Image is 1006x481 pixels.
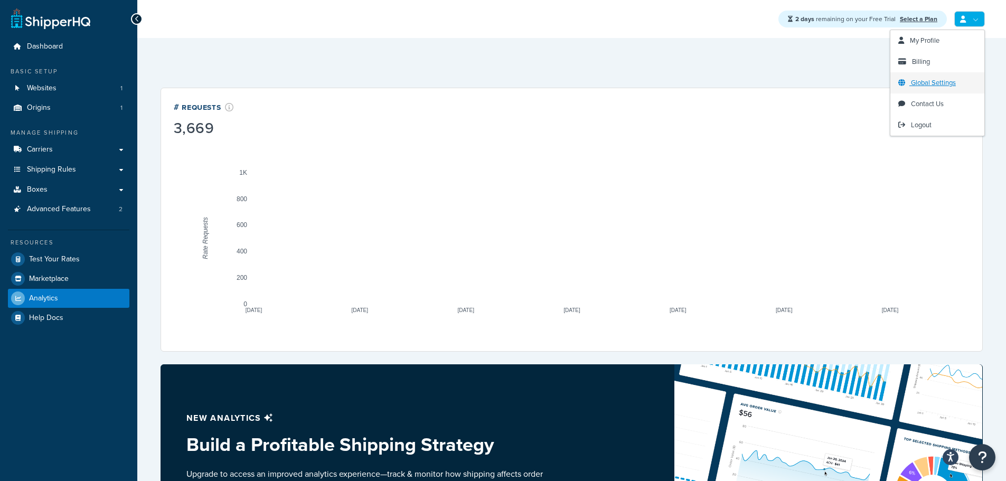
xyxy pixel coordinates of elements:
div: Manage Shipping [8,128,129,137]
span: Websites [27,84,57,93]
a: Billing [890,51,984,72]
span: Dashboard [27,42,63,51]
a: Websites1 [8,79,129,98]
span: My Profile [910,35,939,45]
a: Help Docs [8,308,129,327]
text: 1K [239,169,247,176]
p: New analytics [186,411,547,426]
li: Advanced Features [8,200,129,219]
div: 3,669 [174,121,234,136]
button: Open Resource Center [969,444,995,470]
div: Basic Setup [8,67,129,76]
div: Resources [8,238,129,247]
text: 200 [237,274,247,281]
a: Test Your Rates [8,250,129,269]
span: Analytics [29,294,58,303]
svg: A chart. [174,138,970,338]
span: Origins [27,103,51,112]
a: Origins1 [8,98,129,118]
a: Advanced Features2 [8,200,129,219]
span: 2 [119,205,123,214]
a: Carriers [8,140,129,159]
text: [DATE] [352,307,369,313]
text: [DATE] [670,307,687,313]
span: Shipping Rules [27,165,76,174]
a: Marketplace [8,269,129,288]
span: Carriers [27,145,53,154]
span: Help Docs [29,314,63,323]
text: 600 [237,221,247,229]
text: [DATE] [457,307,474,313]
span: remaining on your Free Trial [795,14,897,24]
span: Test Your Rates [29,255,80,264]
span: Global Settings [911,78,956,88]
span: Logout [911,120,932,130]
text: [DATE] [563,307,580,313]
a: My Profile [890,30,984,51]
a: Analytics [8,289,129,308]
div: # Requests [174,101,234,113]
a: Global Settings [890,72,984,93]
a: Select a Plan [900,14,937,24]
text: Rate Requests [202,217,209,259]
span: 1 [120,84,123,93]
strong: 2 days [795,14,814,24]
li: Websites [8,79,129,98]
a: Shipping Rules [8,160,129,180]
a: Logout [890,115,984,136]
a: Dashboard [8,37,129,56]
h3: Build a Profitable Shipping Strategy [186,434,547,455]
a: Boxes [8,180,129,200]
a: Contact Us [890,93,984,115]
span: Marketplace [29,275,69,284]
text: [DATE] [776,307,793,313]
li: Origins [8,98,129,118]
span: Billing [912,56,930,67]
text: 400 [237,248,247,255]
text: 800 [237,195,247,203]
span: Advanced Features [27,205,91,214]
text: [DATE] [882,307,899,313]
span: Boxes [27,185,48,194]
span: 1 [120,103,123,112]
text: 0 [243,300,247,308]
span: Contact Us [911,99,944,109]
text: [DATE] [246,307,262,313]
